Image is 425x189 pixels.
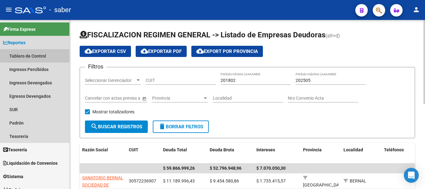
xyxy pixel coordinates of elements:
mat-icon: cloud_download [141,47,148,55]
span: BERNAL [350,178,366,183]
span: Mostrar totalizadores [92,108,134,116]
mat-icon: search [91,123,98,130]
span: Sistema [3,173,23,180]
span: Firma Express [3,26,35,33]
datatable-header-cell: Intereses [254,143,301,164]
span: FISCALIZACION REGIMEN GENERAL -> Listado de Empresas Deudoras [80,31,325,39]
mat-icon: person [413,6,420,13]
span: Intereses [256,147,275,152]
mat-icon: delete [158,123,166,130]
span: 30572236907 [129,178,156,183]
span: Seleccionar Gerenciador [85,78,135,83]
mat-icon: cloud_download [85,47,92,55]
span: CUIT [129,147,138,152]
datatable-header-cell: Deuda Bruta [207,143,254,164]
datatable-header-cell: Deuda Total [161,143,207,164]
button: Exportar CSV [80,46,131,57]
span: Export por Provincia [196,49,258,54]
span: Exportar PDF [141,49,182,54]
datatable-header-cell: Razón Social [80,143,126,164]
span: Deuda Total [163,147,187,152]
span: $ 7.070.050,30 [256,166,286,171]
button: Open calendar [141,95,147,102]
span: [GEOGRAPHIC_DATA] [303,182,345,187]
span: Buscar Registros [91,124,142,130]
span: Teléfonos [384,147,404,152]
span: $ 1.735.415,57 [256,178,286,183]
span: $ 11.189.996,43 [163,178,195,183]
span: - saber [49,3,71,17]
button: Buscar Registros [85,120,148,133]
span: Borrar Filtros [158,124,203,130]
span: Liquidación de Convenios [3,160,58,167]
div: Open Intercom Messenger [404,168,419,183]
span: (alt+d) [325,33,340,39]
span: $ 9.454.580,86 [210,178,239,183]
span: $ 59.866.999,26 [163,166,195,171]
span: Provincia [152,96,203,101]
span: Reportes [3,39,26,46]
datatable-header-cell: Provincia [301,143,341,164]
mat-icon: cloud_download [196,47,204,55]
span: Exportar CSV [85,49,126,54]
span: Tesorería [3,146,27,153]
span: Provincia [303,147,322,152]
span: Deuda Bruta [210,147,234,152]
span: $ 52.796.948,96 [210,166,241,171]
datatable-header-cell: Localidad [341,143,381,164]
span: Razón Social [82,147,108,152]
mat-icon: menu [5,6,12,13]
h3: Filtros [85,62,106,71]
button: Export por Provincia [191,46,263,57]
button: Exportar PDF [136,46,187,57]
span: Localidad [343,147,363,152]
datatable-header-cell: CUIT [126,143,161,164]
button: Borrar Filtros [153,120,209,133]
